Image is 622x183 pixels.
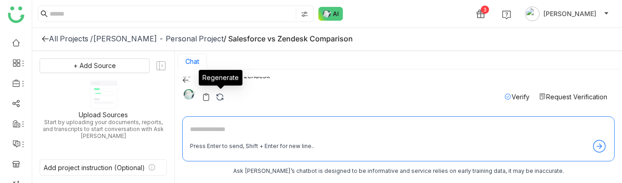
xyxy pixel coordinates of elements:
[523,6,611,21] button: [PERSON_NAME]
[40,58,150,73] button: + Add Source
[49,34,93,43] div: All Projects /
[502,10,511,19] img: help.svg
[182,167,615,176] div: Ask [PERSON_NAME]’s chatbot is designed to be informative and service relies on early training da...
[546,93,607,101] span: Request Verification
[202,92,211,102] img: copy-askbuddy.svg
[301,11,308,18] img: search-type.svg
[224,34,353,43] div: / Salesforce vs Zendesk Comparison
[40,119,167,139] div: Start by uploading your documents, reports, and transcripts to start conversation with Ask [PERSO...
[318,7,343,21] img: ask-buddy-normal.svg
[74,61,116,71] span: + Add Source
[44,164,145,172] div: Add project instruction (Optional)
[481,6,489,14] div: 3
[199,70,242,86] div: Regenerate
[93,34,224,43] div: [PERSON_NAME] - Personal Project
[543,9,596,19] span: [PERSON_NAME]
[525,6,540,21] img: avatar
[190,142,314,151] div: Press Enter to send, Shift + Enter for new line..
[8,6,24,23] img: logo
[185,58,199,65] button: Chat
[512,93,530,101] span: Verify
[79,111,128,119] div: Upload Sources
[215,92,225,102] img: regenerate-askbuddy.svg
